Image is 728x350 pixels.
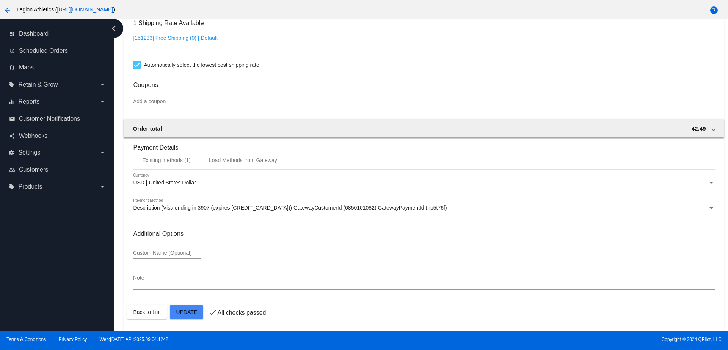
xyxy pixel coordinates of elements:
span: Dashboard [19,30,49,37]
h3: 1 Shipping Rate Available [133,15,204,31]
i: equalizer [8,99,14,105]
a: [URL][DOMAIN_NAME] [57,6,113,13]
mat-icon: arrow_back [3,6,12,15]
span: Copyright © 2024 QPilot, LLC [370,337,722,342]
span: Description (Visa ending in 3907 (expires [CREDIT_CARD_DATA])) GatewayCustomerId (6850101082) Gat... [133,205,447,211]
span: Reports [18,98,39,105]
mat-icon: help [709,6,719,15]
span: Update [176,309,197,315]
a: Terms & Conditions [6,337,46,342]
h3: Payment Details [133,138,714,151]
a: [151233] Free Shipping (0) | Default [133,35,217,41]
button: Update [170,305,203,319]
span: Maps [19,64,34,71]
i: arrow_drop_down [99,99,105,105]
mat-expansion-panel-header: Order total 42.49 [124,119,724,137]
span: Back to List [133,309,160,315]
span: Automatically select the lowest cost shipping rate [144,60,259,69]
a: map Maps [9,61,105,74]
span: Settings [18,149,40,156]
span: Customers [19,166,48,173]
span: Customer Notifications [19,115,80,122]
i: arrow_drop_down [99,184,105,190]
span: 42.49 [692,125,706,132]
a: share Webhooks [9,130,105,142]
span: Retain & Grow [18,81,58,88]
input: Custom Name (Optional) [133,250,201,256]
span: Webhooks [19,132,47,139]
i: share [9,133,15,139]
i: update [9,48,15,54]
i: email [9,116,15,122]
i: dashboard [9,31,15,37]
p: All checks passed [217,309,266,316]
i: people_outline [9,167,15,173]
i: arrow_drop_down [99,150,105,156]
span: Order total [133,125,162,132]
a: dashboard Dashboard [9,28,105,40]
i: settings [8,150,14,156]
i: local_offer [8,184,14,190]
a: people_outline Customers [9,164,105,176]
i: arrow_drop_down [99,82,105,88]
h3: Coupons [133,76,714,88]
div: Load Methods from Gateway [209,157,277,163]
span: Products [18,183,42,190]
mat-icon: check [208,308,217,317]
div: Existing methods (1) [142,157,191,163]
a: email Customer Notifications [9,113,105,125]
span: Legion Athletics ( ) [17,6,115,13]
a: Web:[DATE] API:2025.09.04.1242 [100,337,168,342]
i: chevron_left [108,22,120,35]
a: Privacy Policy [59,337,87,342]
span: Scheduled Orders [19,47,68,54]
span: USD | United States Dollar [133,180,196,186]
mat-select: Currency [133,180,714,186]
input: Add a coupon [133,99,714,105]
i: map [9,65,15,71]
i: local_offer [8,82,14,88]
h3: Additional Options [133,230,714,237]
mat-select: Payment Method [133,205,714,211]
a: update Scheduled Orders [9,45,105,57]
button: Back to List [127,305,166,319]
